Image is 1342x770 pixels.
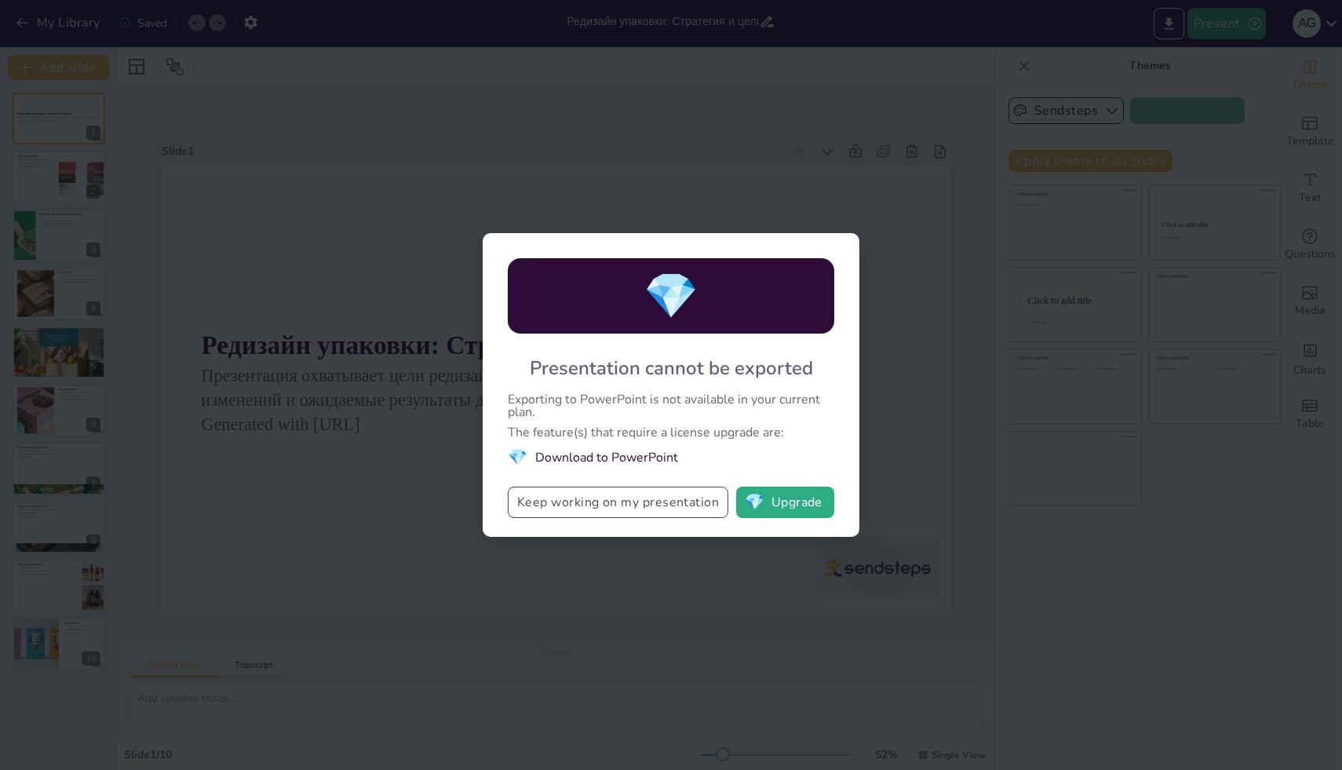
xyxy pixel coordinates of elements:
[644,266,698,327] span: diamond
[530,356,813,381] div: Presentation cannot be exported
[508,426,834,439] div: The feature(s) that require a license upgrade are:
[736,487,834,518] button: diamondUpgrade
[508,447,834,468] li: Download to PowerPoint
[508,447,527,468] span: diamond
[508,393,834,418] div: Exporting to PowerPoint is not available in your current plan.
[745,494,764,510] span: diamond
[508,487,728,518] button: Keep working on my presentation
